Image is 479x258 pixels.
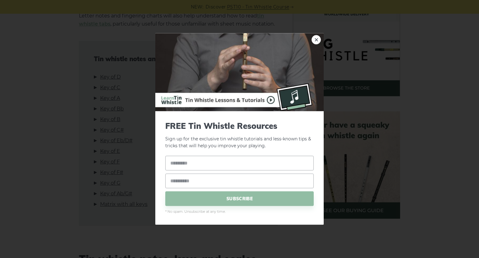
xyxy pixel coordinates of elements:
[165,192,314,206] span: SUBSCRIBE
[155,33,324,111] img: Tin Whistle Buying Guide Preview
[312,35,321,44] a: ×
[165,121,314,131] span: FREE Tin Whistle Resources
[165,209,314,215] span: * No spam. Unsubscribe at any time.
[165,121,314,150] p: Sign up for the exclusive tin whistle tutorials and less-known tips & tricks that will help you i...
